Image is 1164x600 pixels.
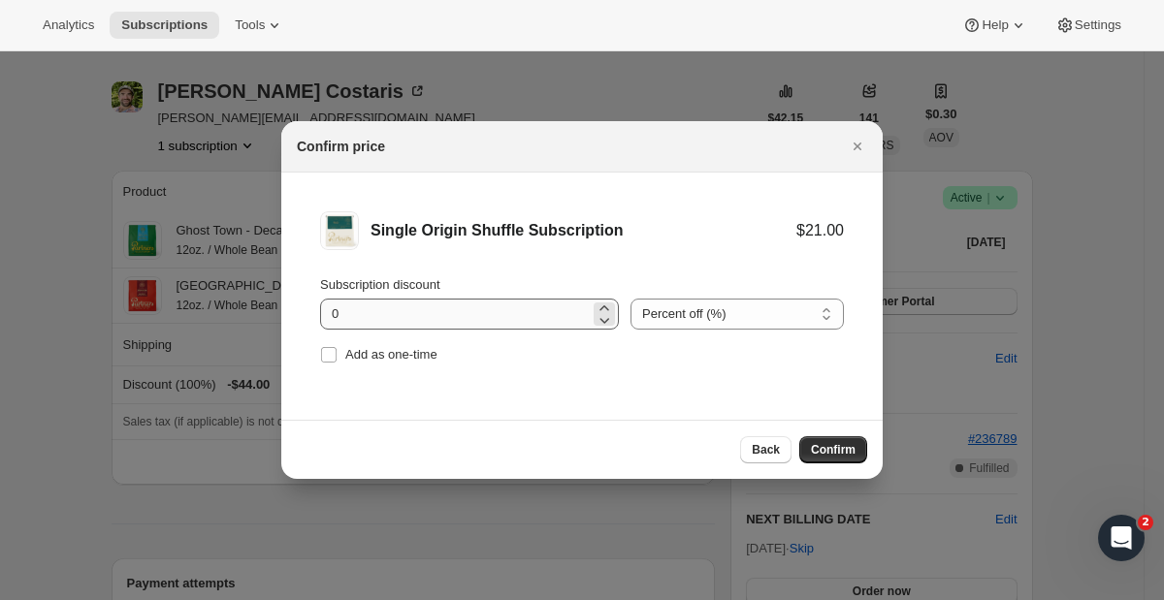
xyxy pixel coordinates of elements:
img: Single Origin Shuffle Subscription [320,211,359,250]
button: Subscriptions [110,12,219,39]
span: Analytics [43,17,94,33]
button: Help [951,12,1039,39]
span: Subscriptions [121,17,208,33]
span: Subscription discount [320,277,440,292]
h2: Confirm price [297,137,385,156]
button: Tools [223,12,296,39]
span: Back [752,442,780,458]
span: 2 [1138,515,1153,530]
iframe: Intercom live chat [1098,515,1145,561]
div: $21.00 [796,221,844,240]
span: Add as one-time [345,347,437,362]
span: Tools [235,17,265,33]
button: Analytics [31,12,106,39]
button: Back [740,436,792,463]
span: Help [982,17,1008,33]
span: Confirm [811,442,856,458]
button: Close [844,133,871,160]
button: Confirm [799,436,867,463]
div: Single Origin Shuffle Subscription [371,221,796,240]
button: Settings [1044,12,1133,39]
span: Settings [1075,17,1121,33]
